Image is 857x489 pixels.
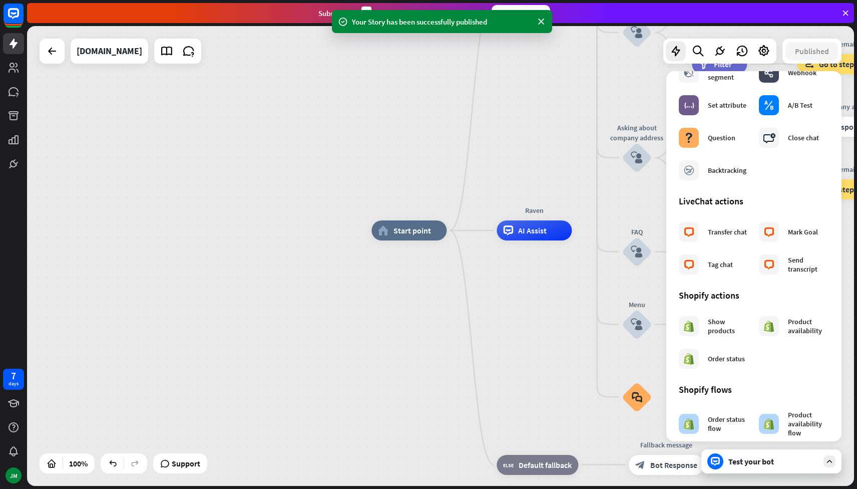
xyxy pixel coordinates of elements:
i: block_close_chat [763,133,775,143]
span: Support [172,455,200,471]
div: Order status [708,354,745,363]
div: 7 [11,371,16,380]
div: Send transcript [788,256,829,274]
i: block_user_input [631,152,643,164]
i: block_set_attribute [684,100,694,110]
i: block_livechat [684,260,694,270]
div: FAQ [607,227,667,237]
div: Show products [708,317,749,335]
div: Close chat [788,133,819,142]
div: Question [708,133,735,142]
div: Subscribe in days to get your first month for $1 [318,7,484,20]
div: Menu [607,300,667,310]
i: block_delete_from_segment [684,68,694,78]
i: block_bot_response [635,460,645,470]
div: Tag chat [708,260,733,269]
div: LiveChat actions [679,195,829,207]
div: 3 [361,7,371,20]
i: webhooks [764,68,774,78]
div: JM [6,467,22,483]
i: block_user_input [631,27,643,39]
div: Mark Goal [788,227,818,236]
i: filter [698,59,709,69]
div: Product availability flow [788,410,829,437]
div: Order status flow [708,415,749,433]
i: block_backtracking [684,165,694,175]
i: home_2 [378,225,388,235]
i: block_goto [803,59,814,69]
i: block_ab_testing [764,100,774,110]
a: 7 days [3,369,24,390]
i: block_livechat [684,227,694,237]
div: Test your bot [728,456,818,466]
div: Webhook [788,68,816,77]
span: Bot Response [650,460,697,470]
span: Go to step [819,59,854,69]
div: days [9,380,19,387]
div: Set attribute [708,101,746,110]
i: block_question [684,133,694,143]
div: Backtracking [708,166,746,175]
i: block_livechat [764,227,774,237]
div: 100% [66,455,91,471]
i: block_user_input [631,319,643,331]
button: Published [786,42,838,60]
div: Transfer chat [708,227,747,236]
i: block_faq [632,392,642,403]
div: A/B Test [788,101,812,110]
div: Your Story has been successfully published [352,17,532,27]
div: Asking about company address [607,123,667,143]
div: Delete from segment [708,64,749,82]
div: Fallback message [621,440,711,450]
span: AI Assist [518,225,547,235]
button: Open LiveChat chat widget [8,4,38,34]
div: Subscribe now [492,5,550,21]
div: Product availability [788,317,829,335]
i: block_user_input [631,246,643,258]
div: Shopify actions [679,290,829,301]
div: Raven [489,205,579,215]
i: block_fallback [503,460,514,470]
div: Shopify flows [679,384,829,395]
span: Default fallback [519,460,572,470]
span: Filter [714,59,732,69]
div: therealsocialcompany.com [77,39,142,64]
span: Start point [393,225,431,235]
i: block_livechat [764,260,774,270]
